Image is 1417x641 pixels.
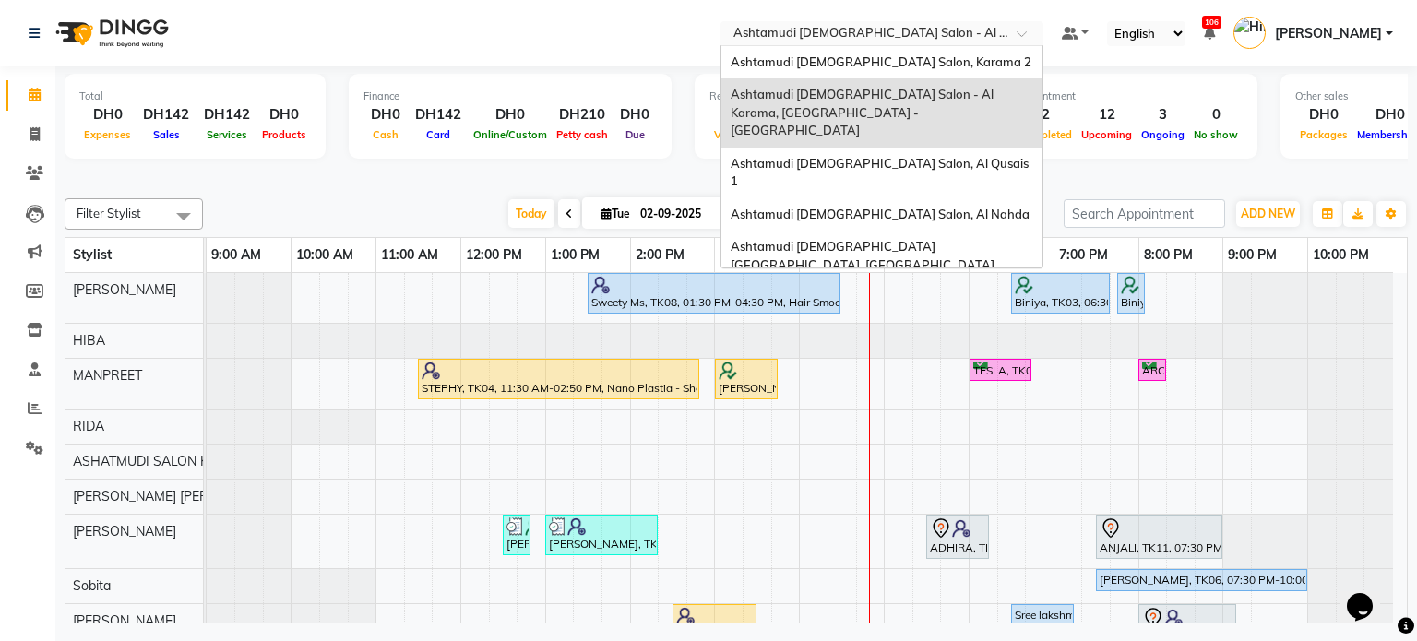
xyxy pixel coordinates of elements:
div: DH210 [552,104,613,125]
span: Ashtamudi [DEMOGRAPHIC_DATA] Salon, Karama 2 [731,54,1031,69]
span: Voucher [709,128,759,141]
div: DH0 [709,104,759,125]
span: Online/Custom [469,128,552,141]
div: DH142 [408,104,469,125]
img: logo [47,7,173,59]
span: Card [422,128,455,141]
span: No show [1189,128,1243,141]
a: 8:00 PM [1139,242,1197,268]
a: 2:00 PM [631,242,689,268]
div: 2 [1014,104,1077,125]
a: 10:00 AM [292,242,358,268]
div: [PERSON_NAME], TK12, 01:00 PM-02:20 PM, Creative Hair Cut,Eyebrow Threading (DH20) [547,517,656,552]
span: ADD NEW [1241,207,1295,220]
span: Cash [368,128,403,141]
div: DH0 [257,104,311,125]
div: ANJALI, TK11, 07:30 PM-09:00 PM, Hydra Facial with Brightening [1098,517,1221,556]
div: STEPHY, TK04, 11:30 AM-02:50 PM, Nano Plastia - Short,Highlights Per Streak - (Schwarzkopf / L’Or... [420,362,697,397]
span: 106 [1202,16,1221,29]
span: Sales [149,128,185,141]
img: Himanshu Akania [1233,17,1266,49]
span: RIDA [73,418,104,434]
div: Redemption [709,89,961,104]
a: 12:00 PM [461,242,527,268]
div: [PERSON_NAME], TK10, 12:30 PM-12:50 PM, Eyebrow Threading [505,517,529,552]
span: Completed [1014,128,1077,141]
div: 3 [1137,104,1189,125]
span: Stylist [73,246,112,263]
span: Tue [597,207,635,220]
a: 106 [1204,25,1215,42]
span: Today [508,199,554,228]
span: Ongoing [1137,128,1189,141]
div: 0 [1189,104,1243,125]
span: MANPREET [73,367,142,384]
div: Sweety Ms, TK08, 01:30 PM-04:30 PM, Hair Smoothening/Hair Straightening - Medium [589,276,839,311]
div: Biniya, TK03, 07:45 PM-08:05 PM, Eyebrow Threading [1119,276,1143,311]
span: Ashtamudi [DEMOGRAPHIC_DATA] Salon, Al Qusais 1 [731,156,1031,189]
div: DH142 [136,104,196,125]
span: Packages [1295,128,1352,141]
button: ADD NEW [1236,201,1300,227]
div: TESLA, TK01, 06:00 PM-06:45 PM, Hair Spa Schwarkopf/Loreal/Keratin - Medium [971,362,1030,379]
span: Products [257,128,311,141]
a: 9:00 AM [207,242,266,268]
a: 10:00 PM [1308,242,1374,268]
span: [PERSON_NAME] [1275,24,1382,43]
ng-dropdown-panel: Options list [720,45,1043,268]
input: 2025-09-02 [635,200,727,228]
span: [PERSON_NAME] [73,612,176,629]
div: DH142 [196,104,257,125]
span: [PERSON_NAME] [73,523,176,540]
div: Appointment [1014,89,1243,104]
a: 3:00 PM [715,242,773,268]
div: Biniya, TK03, 06:30 PM-07:40 PM, Roots Color - [MEDICAL_DATA] Free [1013,276,1108,311]
span: Ashtamudi [DEMOGRAPHIC_DATA] Salon - Al Karama, [GEOGRAPHIC_DATA] -[GEOGRAPHIC_DATA] [731,87,996,137]
span: Ashtamudi [DEMOGRAPHIC_DATA] [GEOGRAPHIC_DATA], [GEOGRAPHIC_DATA] [731,239,994,272]
div: ADHIRA, TK14, 05:30 PM-06:15 PM, Hair Spa Schwarkopf/Loreal/Keratin - Long [928,517,987,556]
div: Finance [363,89,657,104]
div: ARCHANA, TK16, 08:00 PM-08:20 PM, Eyebrow Threading [1140,362,1164,379]
div: DH0 [363,104,408,125]
div: 12 [1077,104,1137,125]
div: DH0 [469,104,552,125]
span: Due [621,128,649,141]
span: ASHATMUDI SALON KARAMA [73,453,256,469]
span: Expenses [79,128,136,141]
span: Petty cash [552,128,613,141]
div: DH0 [79,104,136,125]
div: Sree lakshmi, TK02, 06:30 PM-07:15 PM, Express Facial (DH100) [1013,607,1072,623]
span: Upcoming [1077,128,1137,141]
div: [PERSON_NAME], TK15, 03:00 PM-03:45 PM, Nail Repair (Per Nail),Gel Polish Removal (DH20),Nail Rep... [717,362,776,397]
a: 11:00 AM [376,242,443,268]
div: DH0 [1295,104,1352,125]
div: [PERSON_NAME], TK06, 07:30 PM-10:00 PM, Royal 350 Pkg - Hydra Facial with Brightening + Hair Spa ... [1098,572,1305,588]
div: Total [79,89,311,104]
a: 7:00 PM [1054,242,1113,268]
span: [PERSON_NAME] [73,281,176,298]
span: Ashtamudi [DEMOGRAPHIC_DATA] Salon, Al Nahda [731,207,1030,221]
div: DH0 [613,104,657,125]
span: Sobita [73,577,111,594]
span: Services [202,128,252,141]
input: Search Appointment [1064,199,1225,228]
span: Filter Stylist [77,206,141,220]
span: [PERSON_NAME] [PERSON_NAME] [73,488,283,504]
a: 1:00 PM [546,242,604,268]
a: 9:00 PM [1223,242,1281,268]
span: HIBA [73,332,105,349]
iframe: chat widget [1340,567,1399,623]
